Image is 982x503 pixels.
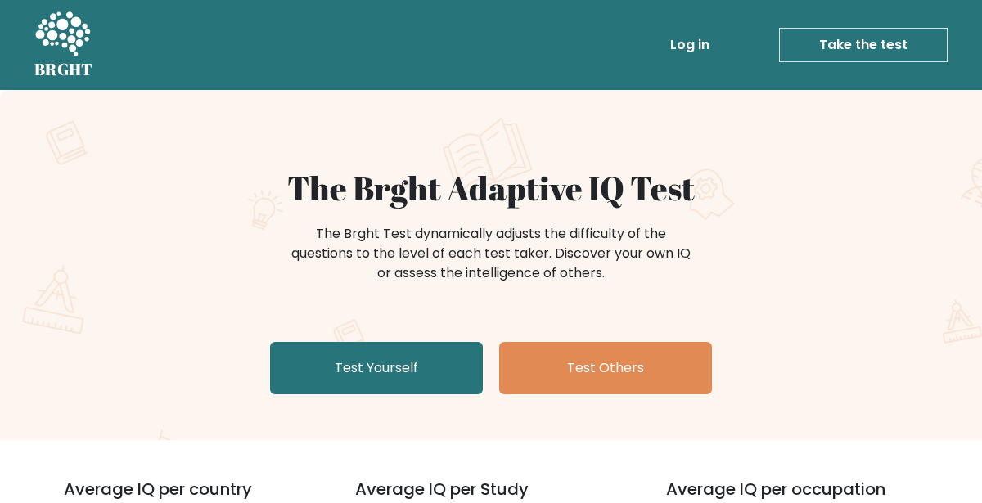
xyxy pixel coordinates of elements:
div: The Brght Test dynamically adjusts the difficulty of the questions to the level of each test take... [286,224,696,283]
a: Log in [664,29,716,61]
a: Test Others [499,342,712,394]
a: Take the test [779,28,948,62]
a: BRGHT [34,7,93,83]
h5: BRGHT [34,60,93,79]
a: Test Yourself [270,342,483,394]
h1: The Brght Adaptive IQ Test [92,168,890,208]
